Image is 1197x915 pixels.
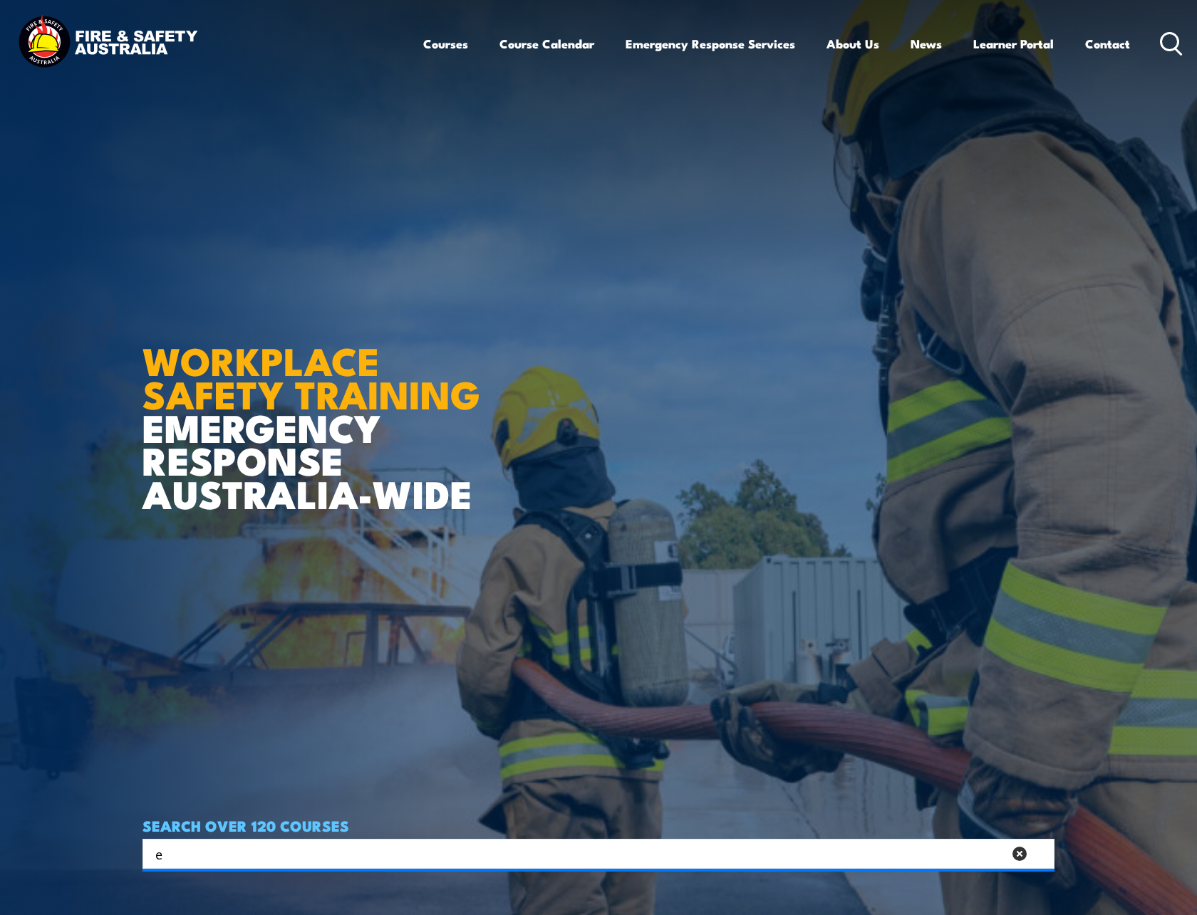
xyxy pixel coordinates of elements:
[142,330,480,422] strong: WORKPLACE SAFETY TRAINING
[142,817,1054,833] h4: SEARCH OVER 120 COURSES
[626,25,795,63] a: Emergency Response Services
[826,25,879,63] a: About Us
[1085,25,1130,63] a: Contact
[499,25,594,63] a: Course Calendar
[155,843,1003,864] input: Search input
[423,25,468,63] a: Courses
[158,844,1006,864] form: Search form
[142,308,491,510] h1: EMERGENCY RESPONSE AUSTRALIA-WIDE
[911,25,942,63] a: News
[1030,844,1050,864] button: Search magnifier button
[973,25,1054,63] a: Learner Portal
